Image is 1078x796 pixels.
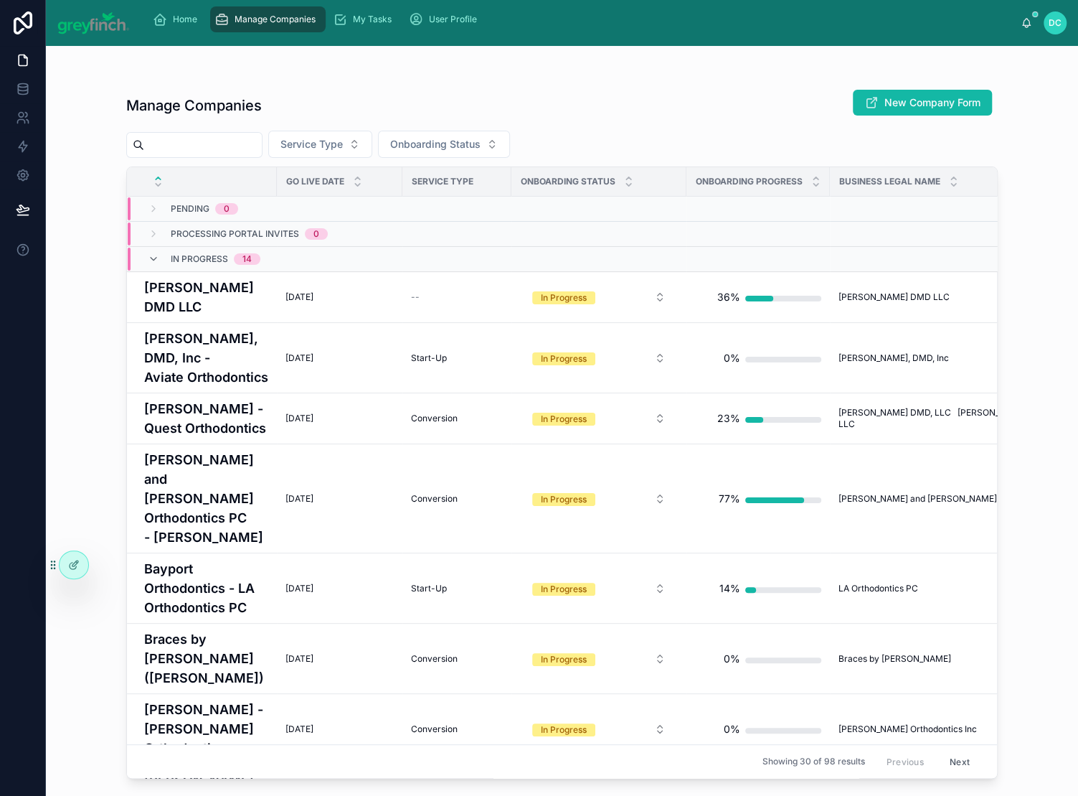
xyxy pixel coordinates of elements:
a: Select Button [520,345,678,372]
div: 14% [719,574,739,603]
div: In Progress [541,352,587,365]
a: [PERSON_NAME] DMD LLC [144,278,268,317]
span: [DATE] [285,493,313,505]
button: Select Button [521,284,677,310]
span: Processing Portal Invites [171,228,299,240]
div: 0% [723,715,739,744]
a: 23% [695,404,821,433]
div: scrollable content [141,4,1021,35]
a: [PERSON_NAME] and [PERSON_NAME] Orthodontics PC [838,493,1072,505]
h1: Manage Companies [126,95,262,116]
span: Manage Companies [235,14,316,25]
a: [PERSON_NAME] and [PERSON_NAME] Orthodontics PC - [PERSON_NAME] [144,450,268,547]
a: Manage Companies [210,6,326,32]
a: [PERSON_NAME] DMD LLC [838,291,1072,303]
span: Service Type [280,137,343,151]
a: Bayport Orthodontics - LA Orthodontics PC [144,559,268,617]
span: Braces by [PERSON_NAME] [838,653,951,665]
a: 0% [695,715,821,744]
div: In Progress [541,583,587,596]
span: -- [411,291,420,303]
img: App logo [57,11,130,34]
a: Braces by [PERSON_NAME] [838,653,1072,665]
div: 77% [718,484,739,513]
span: [DATE] [285,583,313,594]
span: Service Type [412,176,473,187]
a: Select Button [520,645,678,673]
span: LA Orthodontics PC [838,583,918,594]
span: [DATE] [285,291,313,303]
span: [DATE] [285,352,313,364]
a: -- [411,291,503,303]
span: User Profile [429,14,477,25]
button: New Company Form [853,90,992,116]
div: In Progress [541,724,587,736]
div: 36% [717,283,739,312]
button: Next [940,750,980,772]
a: [DATE] [285,653,394,665]
span: Conversion [411,724,458,735]
span: Start-Up [411,583,447,594]
span: Pending [171,203,209,215]
span: Conversion [411,653,458,665]
a: Select Button [520,405,678,432]
span: Business Legal Name [839,176,940,187]
button: Select Button [521,486,677,512]
a: Home [148,6,207,32]
a: Start-Up [411,352,503,364]
button: Select Button [521,345,677,371]
div: 0% [723,344,739,373]
button: Select Button [521,646,677,672]
button: Select Button [521,716,677,742]
a: [DATE] [285,413,394,424]
button: Select Button [268,131,372,158]
span: Onboarding Status [390,137,481,151]
a: [DATE] [285,493,394,505]
div: 0 [313,228,319,240]
a: [PERSON_NAME] - [PERSON_NAME] Orthodontics [144,700,268,758]
a: [DATE] [285,352,394,364]
a: 14% [695,574,821,603]
span: In Progress [171,253,228,265]
span: Onboarding Progress [696,176,803,187]
span: [PERSON_NAME] DMD LLC [838,291,950,303]
a: [DATE] [285,583,394,594]
a: My Tasks [328,6,402,32]
span: [PERSON_NAME] and [PERSON_NAME] Orthodontics PC [838,493,1066,505]
a: User Profile [405,6,487,32]
a: 0% [695,645,821,673]
a: Braces by [PERSON_NAME] ([PERSON_NAME]) [144,629,268,688]
div: In Progress [541,653,587,666]
span: [DATE] [285,653,313,665]
span: Onboarding Status [521,176,615,187]
div: In Progress [541,413,587,426]
span: Start-Up [411,352,447,364]
span: Home [173,14,197,25]
a: [DATE] [285,724,394,735]
div: In Progress [541,291,587,304]
a: [DATE] [285,291,394,303]
span: Conversion [411,413,458,424]
a: 77% [695,484,821,513]
a: Conversion [411,413,503,424]
a: [PERSON_NAME] - Quest Orthodontics [144,399,268,438]
span: [DATE] [285,413,313,424]
span: Showing 30 of 98 results [762,756,864,767]
span: DC [1049,17,1062,29]
a: Select Button [520,716,678,743]
a: Conversion [411,724,503,735]
a: [PERSON_NAME] DMD, LLC [PERSON_NAME] DMD2, LLC [838,407,1072,430]
a: 0% [695,344,821,373]
span: [DATE] [285,724,313,735]
div: 23% [717,404,739,433]
a: [PERSON_NAME], DMD, Inc - Aviate Orthodontics [144,329,268,387]
button: Select Button [521,576,677,601]
span: New Company Form [884,95,980,110]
